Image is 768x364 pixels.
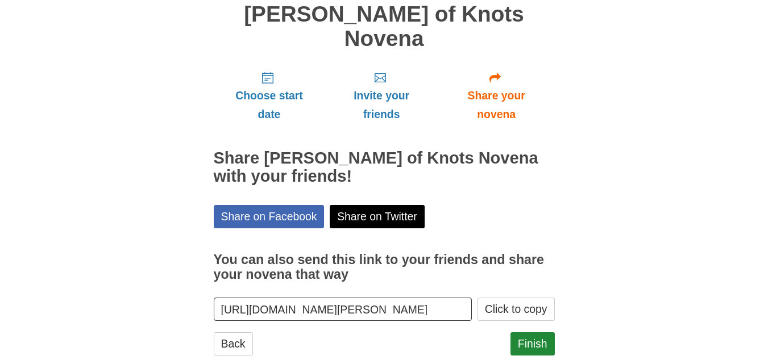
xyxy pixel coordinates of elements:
[510,332,555,355] a: Finish
[214,253,555,282] h3: You can also send this link to your friends and share your novena that way
[325,62,438,129] a: Invite your friends
[214,332,253,355] a: Back
[214,62,325,129] a: Choose start date
[214,205,325,228] a: Share on Facebook
[450,86,543,124] span: Share your novena
[225,86,314,124] span: Choose start date
[214,2,555,51] h1: [PERSON_NAME] of Knots Novena
[330,205,425,228] a: Share on Twitter
[478,298,555,321] button: Click to copy
[438,62,555,129] a: Share your novena
[336,86,426,124] span: Invite your friends
[214,149,555,186] h2: Share [PERSON_NAME] of Knots Novena with your friends!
